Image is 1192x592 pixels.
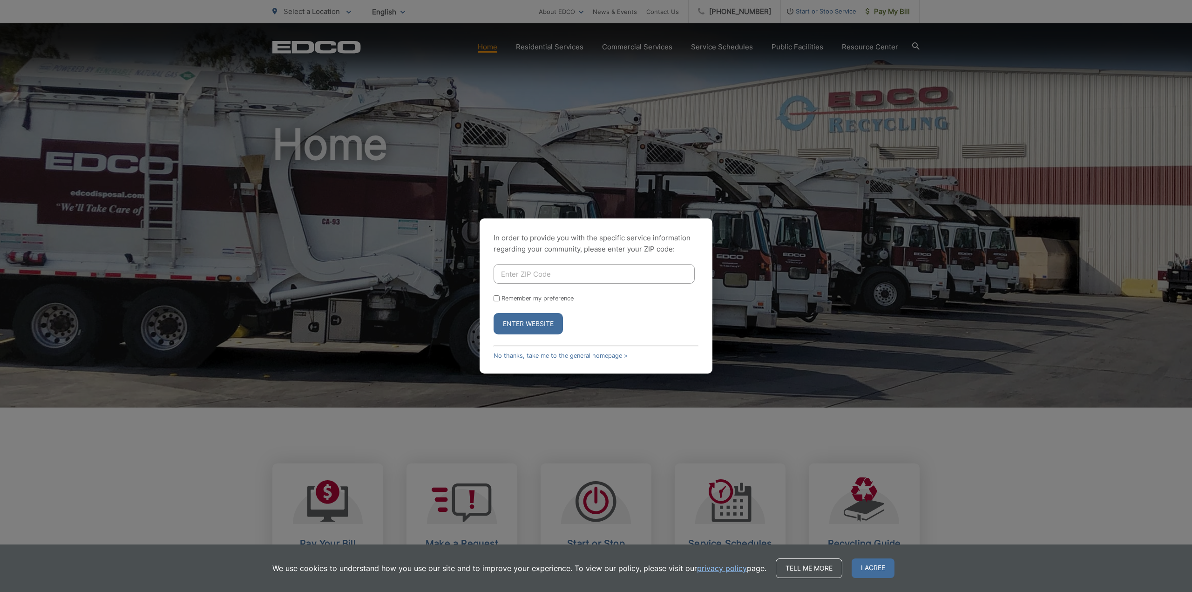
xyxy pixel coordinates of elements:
input: Enter ZIP Code [494,264,695,284]
a: Tell me more [776,558,842,578]
p: In order to provide you with the specific service information regarding your community, please en... [494,232,698,255]
button: Enter Website [494,313,563,334]
p: We use cookies to understand how you use our site and to improve your experience. To view our pol... [272,563,766,574]
a: privacy policy [697,563,747,574]
label: Remember my preference [501,295,574,302]
a: No thanks, take me to the general homepage > [494,352,628,359]
span: I agree [852,558,894,578]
